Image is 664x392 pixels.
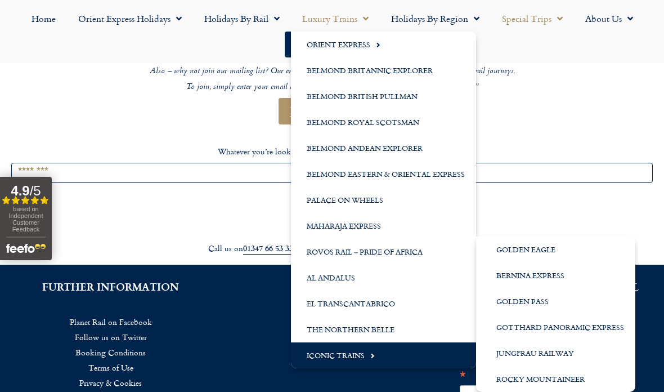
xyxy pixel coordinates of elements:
[291,32,476,57] a: Orient Express
[380,6,491,32] a: Holidays by Region
[17,329,204,345] a: Follow us on Twitter
[279,98,386,124] a: Enquire Now
[193,6,291,32] a: Holidays by Rail
[20,6,67,32] a: Home
[291,213,476,239] a: Maharaja Express
[62,82,602,93] p: To join, simply enter your email address into the subscription box at the bottom on this page.”
[291,317,476,342] a: The Northern Belle
[238,282,425,292] h2: ARTICLES
[476,262,635,288] a: Bernina Express
[476,237,635,392] ul: Iconic Trains
[62,66,602,77] p: Also – why not join our mailing list? Our email newsletter features the latest news and special o...
[574,6,644,32] a: About Us
[11,145,653,157] p: Whatever you’re looking for isn’t here. Perhaps a search would help.
[285,32,379,57] a: Start your Journey
[476,366,635,392] a: Rocky Mountaineer
[291,135,476,161] a: Belmond Andean Explorer
[291,161,476,187] a: Belmond Eastern & Oriental Express
[291,6,380,32] a: Luxury Trains
[6,6,658,57] nav: Menu
[476,314,635,340] a: Gotthard Panoramic Express
[291,83,476,109] a: Belmond British Pullman
[491,6,574,32] a: Special Trips
[291,187,476,213] a: Palace on Wheels
[476,340,635,366] a: Jungfrau Railway
[291,109,476,135] a: Belmond Royal Scotsman
[291,291,476,317] a: El Transcantabrico
[17,314,204,329] a: Planet Rail on Facebook
[17,282,204,292] h2: FURTHER INFORMATION
[17,345,204,360] a: Booking Conditions
[291,239,476,265] a: Rovos Rail – Pride of Africa
[476,237,635,262] a: Golden Eagle
[291,342,476,368] a: Iconic Trains
[291,265,476,291] a: Al Andalus
[291,57,476,83] a: Belmond Britannic Explorer
[17,360,204,375] a: Terms of Use
[17,375,204,390] a: Privacy & Cookies
[67,6,193,32] a: Orient Express Holidays
[291,32,476,368] ul: Luxury Trains
[476,288,635,314] a: Golden Pass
